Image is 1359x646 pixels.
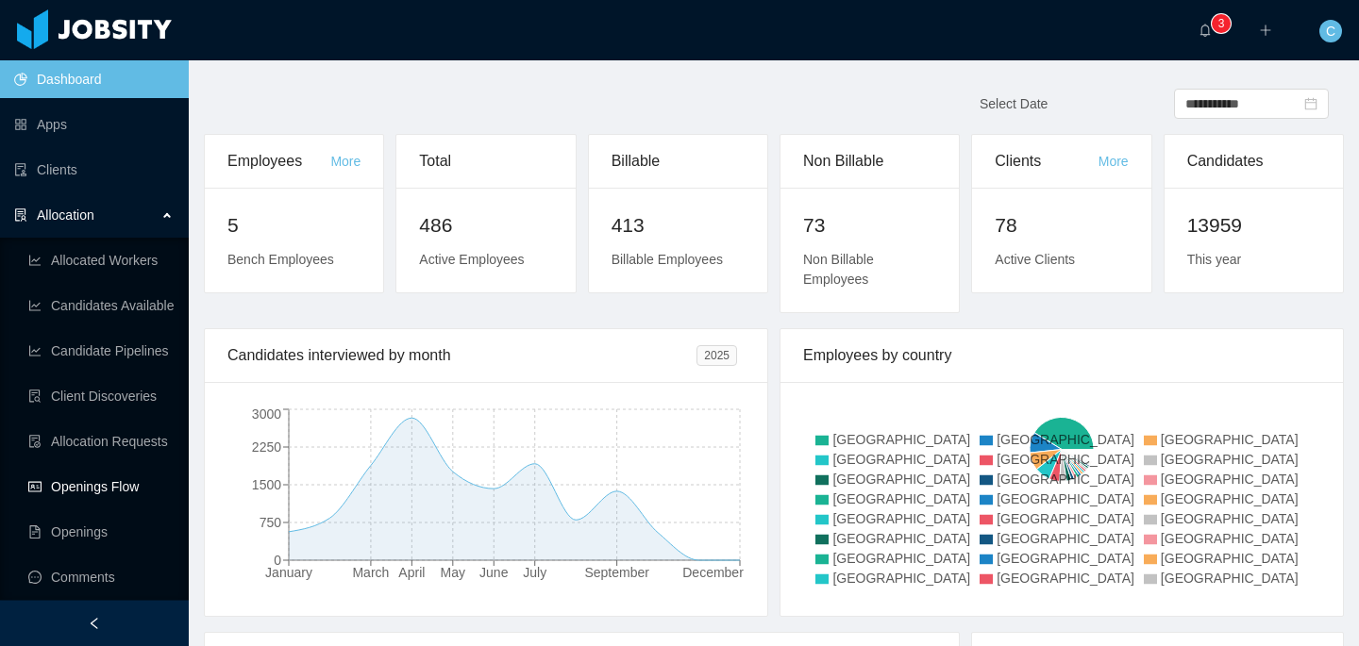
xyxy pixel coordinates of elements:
[479,565,509,580] tspan: June
[227,329,696,382] div: Candidates interviewed by month
[28,513,174,551] a: icon: file-textOpenings
[584,565,649,580] tspan: September
[1218,14,1225,33] p: 3
[832,491,970,506] span: [GEOGRAPHIC_DATA]
[997,432,1134,447] span: [GEOGRAPHIC_DATA]
[1161,511,1299,526] span: [GEOGRAPHIC_DATA]
[14,151,174,189] a: icon: auditClients
[252,406,281,422] tspan: 3000
[832,551,970,566] span: [GEOGRAPHIC_DATA]
[612,210,745,240] h2: 413
[1212,14,1231,33] sup: 3
[1199,24,1212,37] i: icon: bell
[997,511,1134,526] span: [GEOGRAPHIC_DATA]
[441,565,465,580] tspan: May
[28,558,174,596] a: icon: messageComments
[832,571,970,586] span: [GEOGRAPHIC_DATA]
[1187,210,1320,240] h2: 13959
[997,551,1134,566] span: [GEOGRAPHIC_DATA]
[1187,252,1242,267] span: This year
[14,106,174,143] a: icon: appstoreApps
[997,531,1134,546] span: [GEOGRAPHIC_DATA]
[1259,24,1272,37] i: icon: plus
[1161,491,1299,506] span: [GEOGRAPHIC_DATA]
[1161,452,1299,467] span: [GEOGRAPHIC_DATA]
[419,252,524,267] span: Active Employees
[1187,135,1320,188] div: Candidates
[803,135,936,188] div: Non Billable
[997,571,1134,586] span: [GEOGRAPHIC_DATA]
[252,477,281,492] tspan: 1500
[997,452,1134,467] span: [GEOGRAPHIC_DATA]
[252,439,281,455] tspan: 2250
[803,252,874,287] span: Non Billable Employees
[1304,97,1317,110] i: icon: calendar
[1099,154,1129,169] a: More
[227,210,361,240] h2: 5
[523,565,546,580] tspan: July
[419,210,552,240] h2: 486
[612,135,745,188] div: Billable
[803,210,936,240] h2: 73
[28,241,174,279] a: icon: line-chartAllocated Workers
[28,332,174,370] a: icon: line-chartCandidate Pipelines
[1161,571,1299,586] span: [GEOGRAPHIC_DATA]
[28,468,174,505] a: icon: idcardOpenings Flow
[1161,531,1299,546] span: [GEOGRAPHIC_DATA]
[227,252,334,267] span: Bench Employees
[330,154,361,169] a: More
[995,252,1075,267] span: Active Clients
[419,135,552,188] div: Total
[832,472,970,487] span: [GEOGRAPHIC_DATA]
[696,345,737,366] span: 2025
[260,515,282,530] tspan: 750
[980,96,1048,111] span: Select Date
[1161,472,1299,487] span: [GEOGRAPHIC_DATA]
[1161,432,1299,447] span: [GEOGRAPHIC_DATA]
[612,252,723,267] span: Billable Employees
[352,565,389,580] tspan: March
[832,432,970,447] span: [GEOGRAPHIC_DATA]
[997,491,1134,506] span: [GEOGRAPHIC_DATA]
[832,452,970,467] span: [GEOGRAPHIC_DATA]
[28,377,174,415] a: icon: file-searchClient Discoveries
[1161,551,1299,566] span: [GEOGRAPHIC_DATA]
[995,210,1128,240] h2: 78
[832,511,970,526] span: [GEOGRAPHIC_DATA]
[14,208,27,222] i: icon: solution
[28,287,174,324] a: icon: line-chartCandidates Available
[37,207,94,223] span: Allocation
[832,531,970,546] span: [GEOGRAPHIC_DATA]
[265,565,312,580] tspan: January
[14,60,174,98] a: icon: pie-chartDashboard
[803,329,1320,382] div: Employees by country
[995,135,1098,188] div: Clients
[997,472,1134,487] span: [GEOGRAPHIC_DATA]
[1326,20,1335,42] span: C
[28,422,174,460] a: icon: file-doneAllocation Requests
[682,565,744,580] tspan: December
[398,565,425,580] tspan: April
[274,553,281,568] tspan: 0
[227,135,330,188] div: Employees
